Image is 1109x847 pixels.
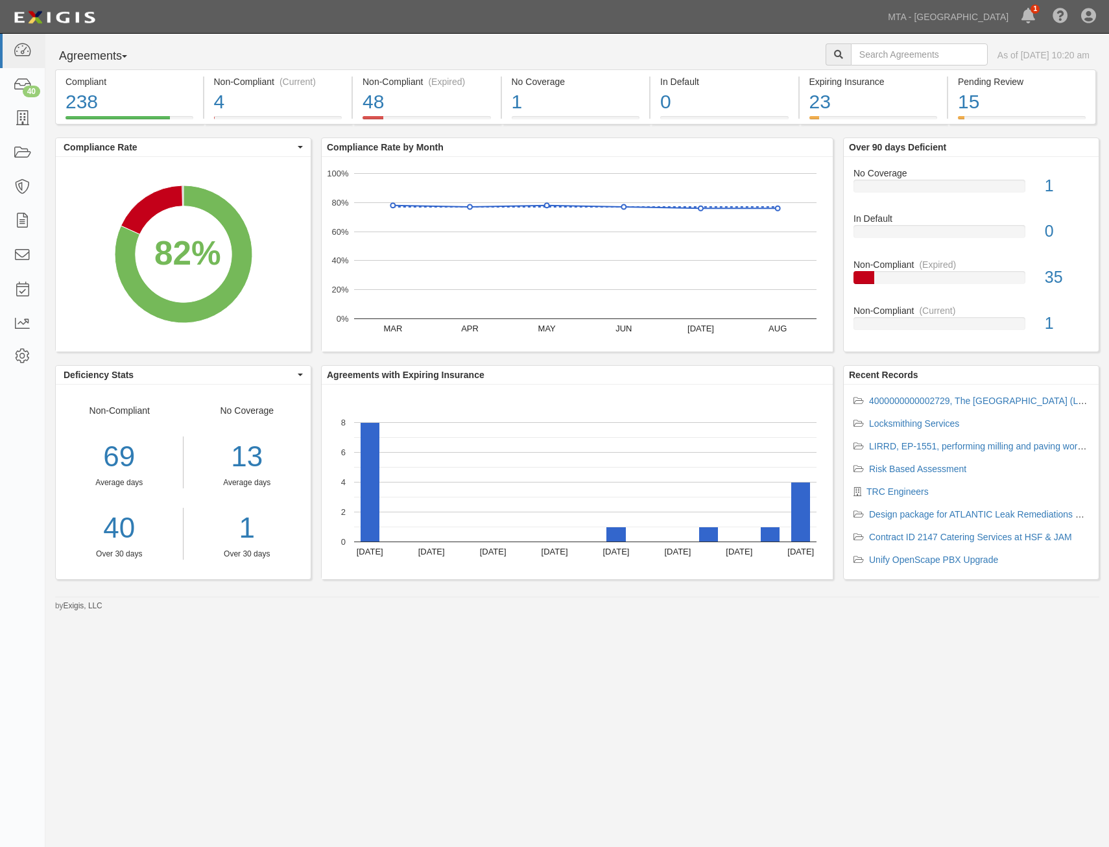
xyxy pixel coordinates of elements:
[56,157,311,352] svg: A chart.
[66,88,193,116] div: 238
[56,404,184,560] div: Non-Compliant
[853,304,1089,340] a: Non-Compliant(Current)1
[64,601,102,610] a: Exigis, LLC
[660,75,789,88] div: In Default
[958,88,1086,116] div: 15
[193,508,302,549] a: 1
[10,6,99,29] img: logo-5460c22ac91f19d4615b14bd174203de0afe785f0fc80cf4dbbc73dc1793850b.png
[660,88,789,116] div: 0
[866,486,929,497] a: TRC Engineers
[650,116,798,126] a: In Default0
[56,508,183,549] div: 40
[849,142,946,152] b: Over 90 days Deficient
[844,258,1099,271] div: Non-Compliant
[66,75,193,88] div: Compliant
[919,258,956,271] div: (Expired)
[512,88,640,116] div: 1
[383,324,402,333] text: MAR
[23,86,40,97] div: 40
[331,285,348,294] text: 20%
[341,507,346,517] text: 2
[461,324,479,333] text: APR
[800,116,948,126] a: Expiring Insurance23
[809,75,938,88] div: Expiring Insurance
[280,75,316,88] div: (Current)
[55,601,102,612] small: by
[214,88,342,116] div: 4
[56,366,311,384] button: Deficiency Stats
[844,167,1099,180] div: No Coverage
[869,555,998,565] a: Unify OpenScape PBX Upgrade
[512,75,640,88] div: No Coverage
[769,324,787,333] text: AUG
[64,368,294,381] span: Deficiency Stats
[204,116,352,126] a: Non-Compliant(Current)4
[418,547,445,556] text: [DATE]
[56,436,183,477] div: 69
[55,116,203,126] a: Compliant238
[363,75,491,88] div: Non-Compliant (Expired)
[869,464,966,474] a: Risk Based Assessment
[327,169,349,178] text: 100%
[337,314,349,324] text: 0%
[844,212,1099,225] div: In Default
[184,404,311,560] div: No Coverage
[353,116,501,126] a: Non-Compliant(Expired)48
[1053,9,1068,25] i: Help Center - Complianz
[214,75,342,88] div: Non-Compliant (Current)
[327,142,444,152] b: Compliance Rate by Month
[1035,266,1099,289] div: 35
[322,157,833,352] svg: A chart.
[538,324,556,333] text: MAY
[154,230,221,277] div: 82%
[193,477,302,488] div: Average days
[363,88,491,116] div: 48
[341,447,346,457] text: 6
[480,547,507,556] text: [DATE]
[56,138,311,156] button: Compliance Rate
[327,370,484,380] b: Agreements with Expiring Insurance
[56,549,183,560] div: Over 30 days
[331,198,348,208] text: 80%
[687,324,714,333] text: [DATE]
[869,418,959,429] a: Locksmithing Services
[331,256,348,265] text: 40%
[341,418,346,427] text: 8
[322,385,833,579] svg: A chart.
[55,43,152,69] button: Agreements
[997,49,1090,62] div: As of [DATE] 10:20 am
[664,547,691,556] text: [DATE]
[428,75,465,88] div: (Expired)
[357,547,383,556] text: [DATE]
[919,304,955,317] div: (Current)
[853,167,1089,213] a: No Coverage1
[341,537,346,547] text: 0
[851,43,988,66] input: Search Agreements
[853,212,1089,258] a: In Default0
[331,226,348,236] text: 60%
[193,436,302,477] div: 13
[809,88,938,116] div: 23
[542,547,568,556] text: [DATE]
[881,4,1015,30] a: MTA - [GEOGRAPHIC_DATA]
[787,547,814,556] text: [DATE]
[1035,312,1099,335] div: 1
[502,116,650,126] a: No Coverage1
[615,324,632,333] text: JUN
[1035,174,1099,198] div: 1
[948,116,1096,126] a: Pending Review15
[958,75,1086,88] div: Pending Review
[341,477,346,487] text: 4
[1035,220,1099,243] div: 0
[64,141,294,154] span: Compliance Rate
[869,532,1072,542] a: Contract ID 2147 Catering Services at HSF & JAM
[849,370,918,380] b: Recent Records
[56,477,183,488] div: Average days
[602,547,629,556] text: [DATE]
[193,549,302,560] div: Over 30 days
[726,547,752,556] text: [DATE]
